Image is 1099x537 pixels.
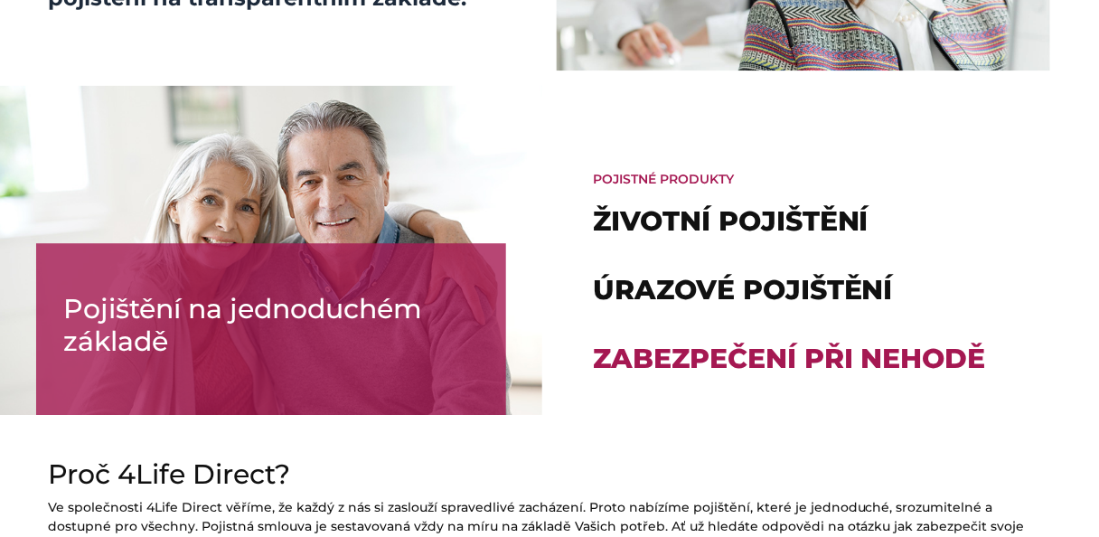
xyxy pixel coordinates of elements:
[63,293,479,358] h2: Pojištění na jednoduchém základě
[593,273,893,306] a: Úrazové pojištění
[593,342,986,375] a: Zabezpečení při nehodě
[48,458,1051,491] h2: Proč 4Life Direct?
[593,204,869,238] a: Životní pojištění
[593,172,1085,187] h5: Pojistné produkty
